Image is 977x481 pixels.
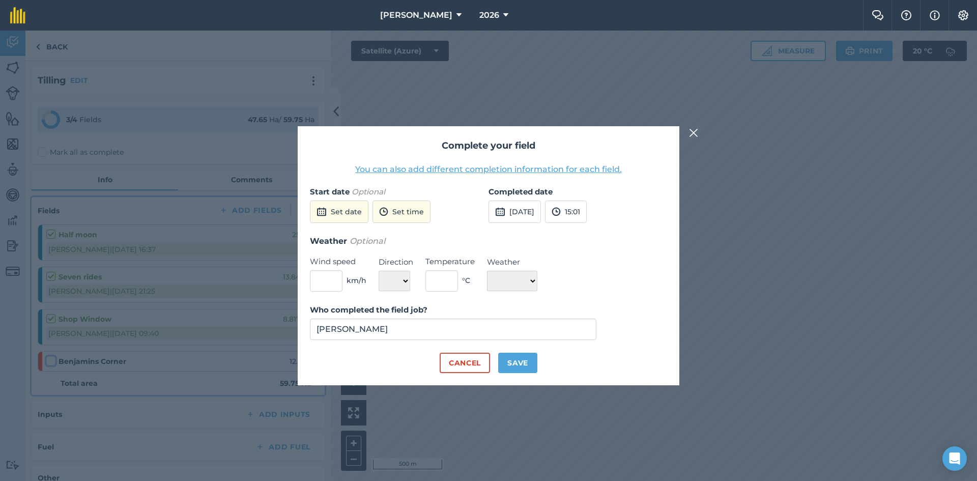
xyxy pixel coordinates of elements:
[425,256,475,268] label: Temperature
[310,138,667,153] h2: Complete your field
[930,9,940,21] img: svg+xml;base64,PHN2ZyB4bWxucz0iaHR0cDovL3d3dy53My5vcmcvMjAwMC9zdmciIHdpZHRoPSIxNyIgaGVpZ2h0PSIxNy...
[352,187,385,196] em: Optional
[310,256,366,268] label: Wind speed
[479,9,499,21] span: 2026
[310,187,350,196] strong: Start date
[379,206,388,218] img: svg+xml;base64,PD94bWwgdmVyc2lvbj0iMS4wIiBlbmNvZGluZz0idXRmLTgiPz4KPCEtLSBHZW5lcmF0b3I6IEFkb2JlIE...
[489,201,541,223] button: [DATE]
[495,206,505,218] img: svg+xml;base64,PD94bWwgdmVyc2lvbj0iMS4wIiBlbmNvZGluZz0idXRmLTgiPz4KPCEtLSBHZW5lcmF0b3I6IEFkb2JlIE...
[545,201,587,223] button: 15:01
[900,10,912,20] img: A question mark icon
[355,163,622,176] button: You can also add different completion information for each field.
[310,235,667,248] h3: Weather
[872,10,884,20] img: Two speech bubbles overlapping with the left bubble in the forefront
[372,201,430,223] button: Set time
[942,446,967,471] div: Open Intercom Messenger
[487,256,537,268] label: Weather
[317,206,327,218] img: svg+xml;base64,PD94bWwgdmVyc2lvbj0iMS4wIiBlbmNvZGluZz0idXRmLTgiPz4KPCEtLSBHZW5lcmF0b3I6IEFkb2JlIE...
[689,127,698,139] img: svg+xml;base64,PHN2ZyB4bWxucz0iaHR0cDovL3d3dy53My5vcmcvMjAwMC9zdmciIHdpZHRoPSIyMiIgaGVpZ2h0PSIzMC...
[440,353,490,373] button: Cancel
[347,275,366,286] span: km/h
[379,256,413,268] label: Direction
[310,305,427,315] strong: Who completed the field job?
[957,10,969,20] img: A cog icon
[489,187,553,196] strong: Completed date
[498,353,537,373] button: Save
[10,7,25,23] img: fieldmargin Logo
[552,206,561,218] img: svg+xml;base64,PD94bWwgdmVyc2lvbj0iMS4wIiBlbmNvZGluZz0idXRmLTgiPz4KPCEtLSBHZW5lcmF0b3I6IEFkb2JlIE...
[380,9,452,21] span: [PERSON_NAME]
[462,275,470,286] span: ° C
[350,236,385,246] em: Optional
[310,201,368,223] button: Set date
